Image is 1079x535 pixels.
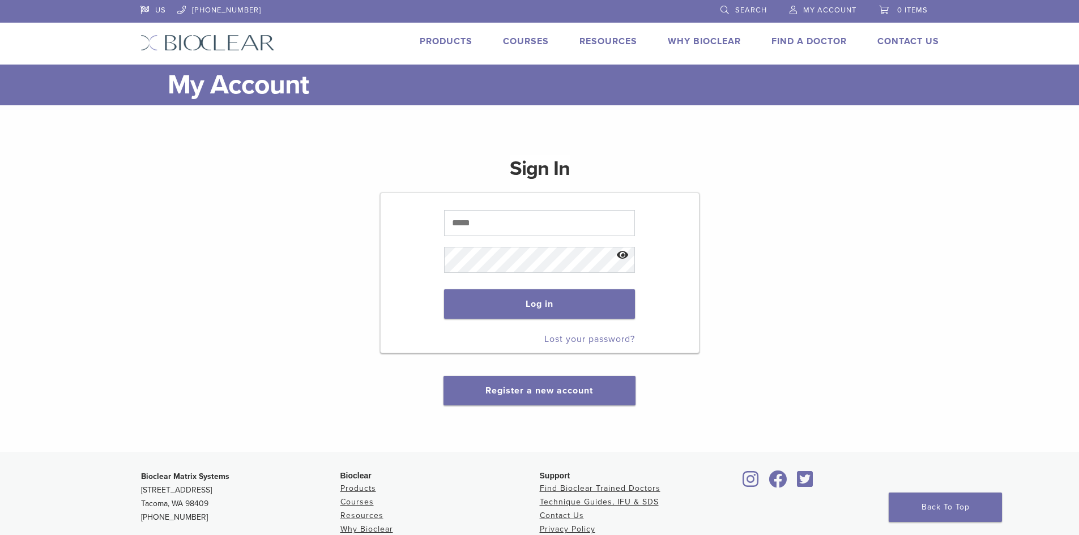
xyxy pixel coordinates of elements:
a: Why Bioclear [340,524,393,534]
img: Bioclear [140,35,275,51]
a: Find Bioclear Trained Doctors [540,483,660,493]
a: Bioclear [765,477,791,489]
a: Bioclear [739,477,763,489]
button: Register a new account [443,376,635,405]
a: Privacy Policy [540,524,595,534]
span: My Account [803,6,856,15]
a: Technique Guides, IFU & SDS [540,497,659,507]
a: Products [340,483,376,493]
span: 0 items [897,6,928,15]
p: [STREET_ADDRESS] Tacoma, WA 98409 [PHONE_NUMBER] [141,470,340,524]
a: Courses [340,497,374,507]
a: Courses [503,36,549,47]
a: Find A Doctor [771,36,847,47]
button: Show password [611,241,635,270]
a: Back To Top [889,493,1002,522]
a: Resources [579,36,637,47]
h1: Sign In [510,155,570,191]
a: Resources [340,511,383,520]
span: Bioclear [340,471,372,480]
span: Support [540,471,570,480]
strong: Bioclear Matrix Systems [141,472,229,481]
a: Contact Us [877,36,939,47]
a: Bioclear [794,477,817,489]
a: Register a new account [485,385,593,396]
h1: My Account [168,65,939,105]
button: Log in [444,289,635,319]
a: Products [420,36,472,47]
span: Search [735,6,767,15]
a: Why Bioclear [668,36,741,47]
a: Contact Us [540,511,584,520]
a: Lost your password? [544,333,635,345]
